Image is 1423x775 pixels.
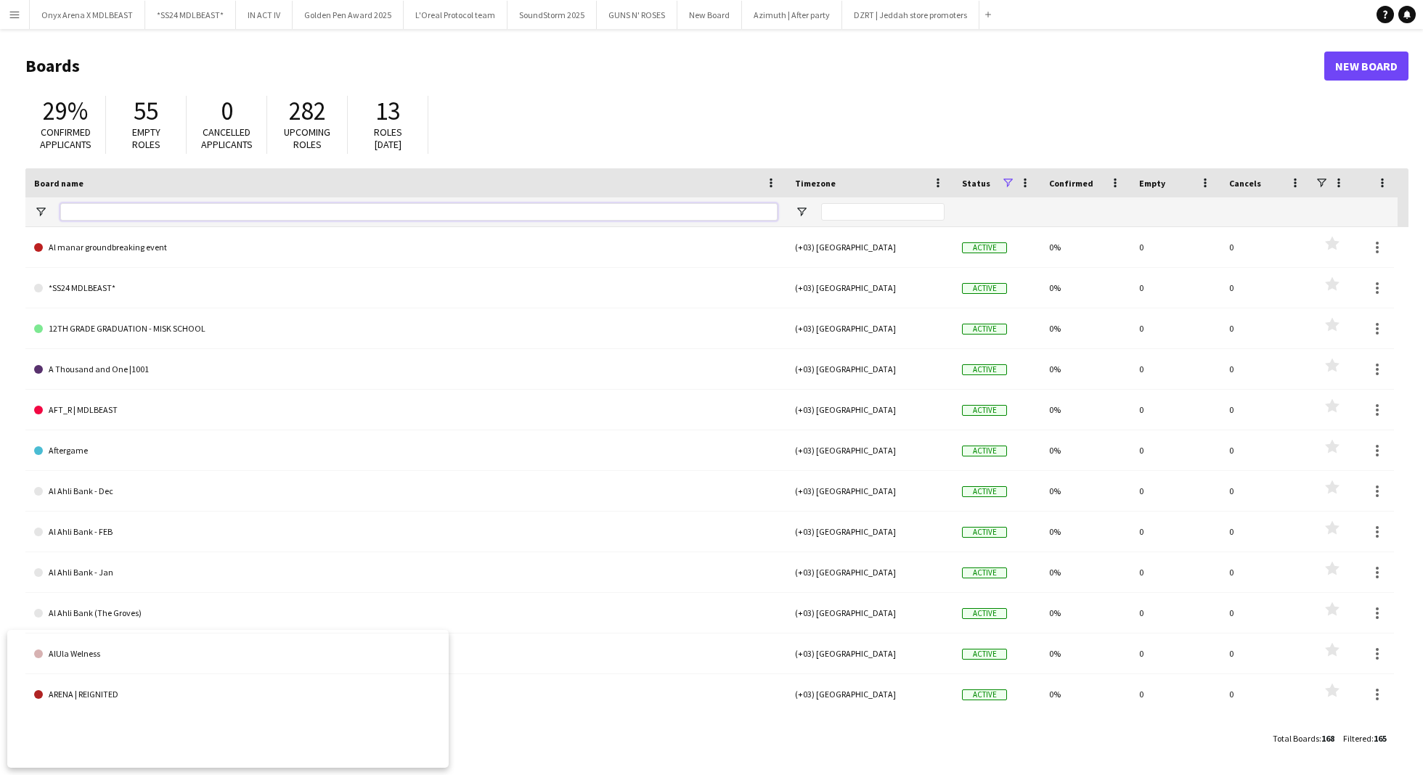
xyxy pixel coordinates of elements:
a: *SS24 MDLBEAST* [34,268,778,308]
span: Total Boards [1273,733,1319,744]
button: Open Filter Menu [34,205,47,218]
span: Confirmed [1049,178,1093,189]
span: Board name [34,178,83,189]
div: (+03) [GEOGRAPHIC_DATA] [786,471,953,511]
input: Timezone Filter Input [821,203,945,221]
div: 0 [1220,349,1310,389]
div: 0% [1040,552,1130,592]
span: Active [962,608,1007,619]
span: Active [962,689,1007,700]
a: Al Ahli Bank - FEB [34,512,778,552]
div: 0 [1130,633,1220,673]
div: : [1343,724,1387,753]
button: DZRT | Jeddah store promoters [842,1,979,29]
div: : [1273,724,1334,753]
span: Active [962,567,1007,578]
span: 165 [1374,733,1387,744]
div: (+03) [GEOGRAPHIC_DATA] [786,308,953,348]
a: Al Ahli Bank (The Groves) [34,593,778,633]
button: Golden Pen Award 2025 [293,1,404,29]
div: 0 [1130,349,1220,389]
div: 0% [1040,349,1130,389]
span: Empty [1139,178,1165,189]
div: (+03) [GEOGRAPHIC_DATA] [786,227,953,267]
div: 0 [1130,390,1220,430]
span: Active [962,527,1007,538]
button: SoundStorm 2025 [507,1,597,29]
div: 0% [1040,390,1130,430]
div: (+03) [GEOGRAPHIC_DATA] [786,349,953,389]
a: Al Ahli Bank - Dec [34,471,778,512]
div: 0 [1220,308,1310,348]
div: 0% [1040,227,1130,267]
h1: Boards [25,55,1324,77]
div: 0 [1220,390,1310,430]
div: 0 [1220,633,1310,673]
div: 0 [1130,308,1220,348]
a: Aftergame [34,430,778,471]
button: L'Oreal Protocol team [404,1,507,29]
div: 0 [1220,552,1310,592]
span: Empty roles [132,126,160,151]
span: Active [962,283,1007,294]
a: Al Ahli Bank - Jan [34,552,778,593]
div: 0% [1040,268,1130,308]
button: *SS24 MDLBEAST* [145,1,236,29]
div: (+03) [GEOGRAPHIC_DATA] [786,593,953,633]
span: Cancelled applicants [201,126,253,151]
span: 0 [221,95,233,127]
div: 0 [1220,471,1310,511]
span: 282 [289,95,326,127]
div: 0 [1220,512,1310,551]
a: AFT_R | MDLBEAST [34,390,778,430]
input: Board name Filter Input [60,203,778,221]
span: Active [962,649,1007,660]
span: Confirmed applicants [40,126,91,151]
div: 0% [1040,593,1130,633]
button: Onyx Arena X MDLBEAST [30,1,145,29]
div: 0% [1040,308,1130,348]
a: Al manar groundbreaking event [34,227,778,268]
a: A Thousand and One |1001 [34,349,778,390]
a: New Board [1324,52,1408,81]
div: 0% [1040,471,1130,511]
span: 13 [375,95,400,127]
button: IN ACT IV [236,1,293,29]
div: 0 [1130,674,1220,714]
a: 12TH GRADE GRADUATION - MISK SCHOOL [34,308,778,349]
span: 55 [134,95,158,127]
span: Roles [DATE] [374,126,402,151]
div: 0 [1220,268,1310,308]
span: Active [962,405,1007,416]
div: (+03) [GEOGRAPHIC_DATA] [786,430,953,470]
span: 168 [1321,733,1334,744]
span: Timezone [795,178,836,189]
span: Upcoming roles [284,126,330,151]
div: 0% [1040,674,1130,714]
span: Active [962,446,1007,456]
span: Active [962,242,1007,253]
div: (+03) [GEOGRAPHIC_DATA] [786,552,953,592]
button: Open Filter Menu [795,205,808,218]
button: GUNS N' ROSES [597,1,677,29]
div: 0 [1130,512,1220,551]
div: (+03) [GEOGRAPHIC_DATA] [786,633,953,673]
div: 0% [1040,430,1130,470]
div: 0 [1130,430,1220,470]
button: New Board [677,1,742,29]
div: (+03) [GEOGRAPHIC_DATA] [786,390,953,430]
div: 0 [1130,227,1220,267]
span: Active [962,324,1007,335]
div: 0 [1130,593,1220,633]
iframe: Popup CTA [7,630,449,768]
div: 0 [1220,430,1310,470]
div: 0 [1220,227,1310,267]
span: Status [962,178,990,189]
div: (+03) [GEOGRAPHIC_DATA] [786,674,953,714]
div: (+03) [GEOGRAPHIC_DATA] [786,268,953,308]
span: 29% [43,95,88,127]
span: Filtered [1343,733,1371,744]
div: (+03) [GEOGRAPHIC_DATA] [786,512,953,551]
span: Active [962,364,1007,375]
div: 0 [1220,674,1310,714]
